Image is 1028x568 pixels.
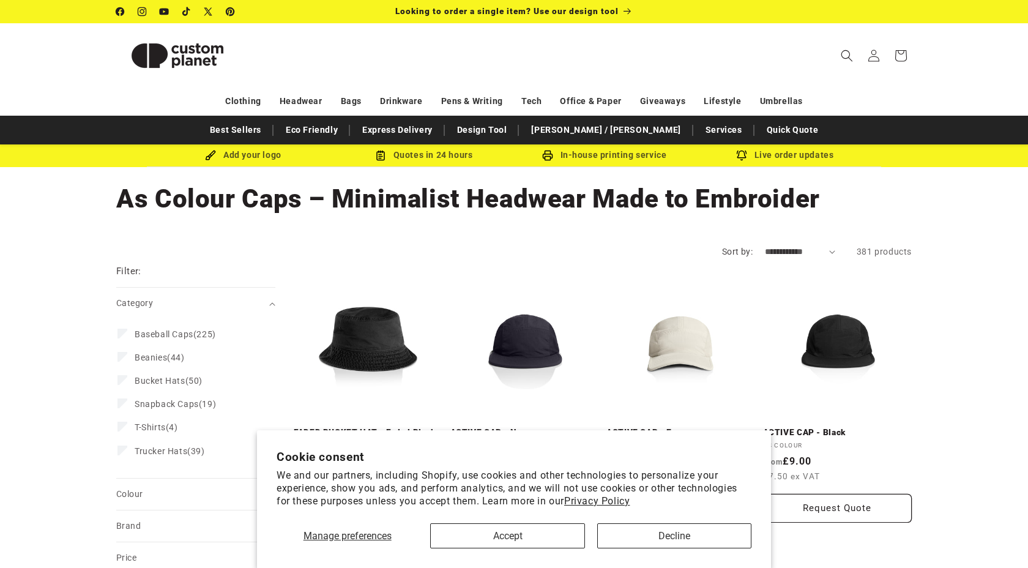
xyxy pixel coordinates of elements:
a: Services [699,119,748,141]
a: FADED BUCKET HAT - Faded Black [294,427,443,438]
img: Order Updates Icon [375,150,386,161]
span: Baseball Caps [135,329,193,339]
a: Clothing [225,91,261,112]
span: T-Shirts [135,422,166,432]
a: Umbrellas [760,91,803,112]
button: Manage preferences [277,523,418,548]
span: (19) [135,398,216,409]
span: Brand [116,521,141,531]
img: Custom Planet [116,28,239,83]
button: Decline [597,523,751,548]
a: Office & Paper [560,91,621,112]
summary: Category (0 selected) [116,288,275,319]
a: Eco Friendly [280,119,344,141]
a: Bags [341,91,362,112]
span: (39) [135,446,205,457]
h2: Filter: [116,264,141,278]
a: Custom Planet [112,23,244,88]
h2: Cookie consent [277,450,751,464]
a: Lifestyle [704,91,741,112]
a: ACTIVE CAP - Navy [450,427,600,438]
a: Quick Quote [761,119,825,141]
div: Quotes in 24 hours [333,148,514,163]
h1: As Colour Caps – Minimalist Headwear Made to Embroider [116,182,912,215]
img: In-house printing [542,150,553,161]
div: In-house printing service [514,148,695,163]
img: Brush Icon [205,150,216,161]
a: Express Delivery [356,119,439,141]
a: Tech [521,91,542,112]
span: Colour [116,489,143,499]
span: Beanies [135,353,167,362]
a: [PERSON_NAME] / [PERSON_NAME] [525,119,687,141]
: Request Quote [763,494,912,523]
span: 381 products [857,247,912,256]
span: (4) [135,422,178,433]
summary: Colour (0 selected) [116,479,275,510]
a: Giveaways [640,91,685,112]
a: ACTIVE CAP - Black [763,427,912,438]
summary: Brand (0 selected) [116,510,275,542]
span: Manage preferences [304,530,392,542]
span: Bucket Hats [135,376,185,386]
div: Add your logo [153,148,333,163]
span: (225) [135,329,216,340]
a: Design Tool [451,119,513,141]
span: (44) [135,352,185,363]
a: Best Sellers [204,119,267,141]
a: ACTIVE CAP - Ecru [606,427,756,438]
a: Headwear [280,91,322,112]
div: Live order updates [695,148,875,163]
a: Drinkware [380,91,422,112]
button: Accept [430,523,584,548]
span: Snapback Caps [135,399,199,409]
span: Looking to order a single item? Use our design tool [395,6,619,16]
span: Price [116,553,136,562]
a: Privacy Policy [564,495,630,507]
a: Pens & Writing [441,91,503,112]
label: Sort by: [722,247,753,256]
span: (50) [135,375,203,386]
span: Category [116,298,153,308]
p: We and our partners, including Shopify, use cookies and other technologies to personalize your ex... [277,469,751,507]
img: Order updates [736,150,747,161]
span: Trucker Hats [135,446,187,456]
summary: Search [833,42,860,69]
